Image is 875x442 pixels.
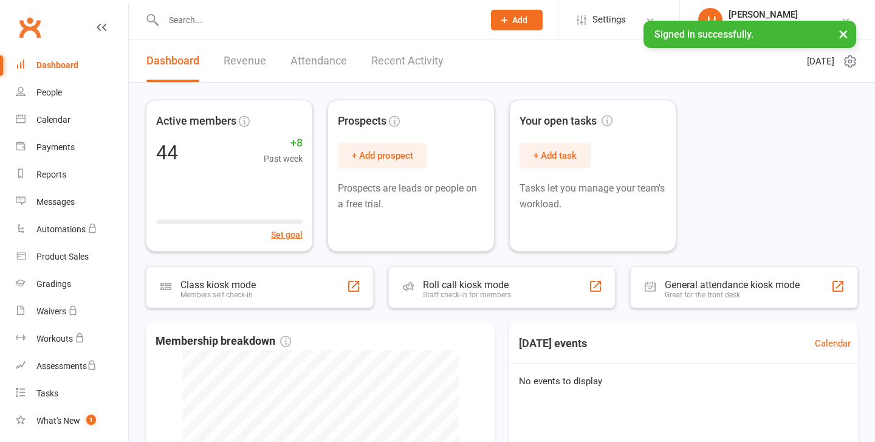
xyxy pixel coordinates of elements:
div: JJ [698,8,722,32]
span: [DATE] [807,54,834,69]
a: Calendar [16,106,128,134]
a: Product Sales [16,243,128,271]
div: No events to display [504,364,863,398]
div: Gradings [36,279,71,289]
div: Class kiosk mode [180,279,256,291]
a: Reports [16,161,128,188]
a: Workouts [16,325,128,353]
div: Messages [36,197,75,207]
span: Past week [264,152,303,165]
a: Calendar [815,336,851,351]
button: × [832,21,854,47]
span: 1 [86,415,96,425]
a: Automations [16,216,128,243]
div: General attendance kiosk mode [665,279,800,291]
button: Set goal [271,228,303,241]
div: Assessments [36,361,97,371]
div: Roll call kiosk mode [423,279,511,291]
span: Membership breakdown [156,333,291,350]
input: Search... [160,12,475,29]
div: People [36,88,62,97]
a: Dashboard [146,40,199,82]
a: Tasks [16,380,128,407]
a: Payments [16,134,128,161]
div: Members self check-in [180,291,256,299]
div: Workouts [36,334,73,344]
span: Settings [592,6,626,33]
a: Gradings [16,271,128,298]
a: People [16,79,128,106]
div: Payments [36,142,75,152]
span: Prospects [338,112,386,130]
div: [PERSON_NAME] [729,9,841,20]
div: What's New [36,416,80,426]
button: + Add task [520,143,591,168]
div: Product Sales [36,252,89,261]
a: Clubworx [15,12,45,43]
div: Staff check-in for members [423,291,511,299]
span: Add [512,15,527,25]
h3: [DATE] events [509,333,597,354]
div: Great for the front desk [665,291,800,299]
a: What's New1 [16,407,128,435]
div: Reports [36,170,66,179]
a: Messages [16,188,128,216]
span: Signed in successfully. [654,29,753,40]
div: 44 [156,143,178,162]
button: Add [491,10,543,30]
div: Calendar [36,115,70,125]
a: Revenue [224,40,266,82]
p: Tasks let you manage your team's workload. [520,181,666,212]
div: Waivers [36,306,66,316]
button: + Add prospect [338,143,427,168]
p: Prospects are leads or people on a free trial. [338,181,484,212]
div: [PERSON_NAME] Boxing Gym [729,20,841,31]
a: Dashboard [16,52,128,79]
div: Dashboard [36,60,78,70]
a: Waivers [16,298,128,325]
span: +8 [264,134,303,152]
div: Automations [36,224,86,234]
div: Tasks [36,388,58,398]
span: Your open tasks [520,112,612,130]
span: Active members [156,112,236,130]
a: Assessments [16,353,128,380]
a: Recent Activity [371,40,444,82]
a: Attendance [290,40,347,82]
